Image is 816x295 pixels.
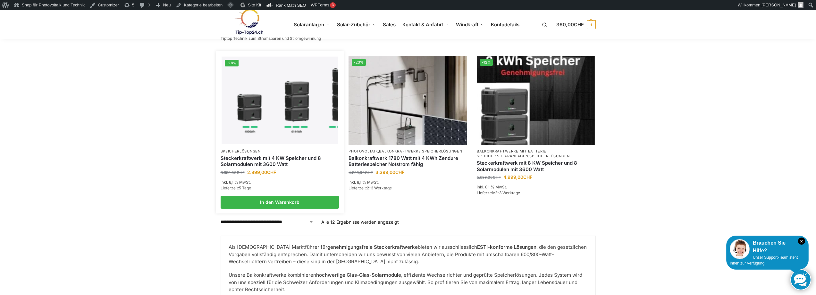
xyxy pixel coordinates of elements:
[334,10,379,39] a: Solar-Zubehör
[400,10,452,39] a: Kontakt & Anfahrt
[523,174,532,180] span: CHF
[349,149,378,153] a: Photovoltaik
[349,56,467,145] a: -23%Zendure-solar-flow-Batteriespeicher für Balkonkraftwerke
[349,186,392,190] span: Lieferzeit:
[221,37,321,40] p: Tiptop Technik zum Stromsparen und Stromgewinnung
[477,175,501,180] bdi: 5.699,00
[477,190,520,195] span: Lieferzeit:
[237,170,245,175] span: CHF
[556,10,595,40] nav: Cart contents
[349,170,373,175] bdi: 4.399,00
[239,186,251,190] span: 5 Tage
[221,170,245,175] bdi: 3.999,00
[477,149,595,159] p: , ,
[556,22,584,28] span: 360,00
[349,56,467,145] img: Zendure-solar-flow-Batteriespeicher für Balkonkraftwerke
[221,186,251,190] span: Lieferzeit:
[574,22,584,28] span: CHF
[221,219,314,225] select: Shop-Reihenfolge
[456,22,478,28] span: Windkraft
[316,272,401,278] strong: hochwertige Glas-Glas-Solarmodule
[488,10,522,39] a: Kontodetails
[422,149,462,153] a: Speicherlösungen
[365,170,373,175] span: CHF
[477,244,536,250] strong: ESTI-konforme Lösungen
[221,9,277,35] img: Solaranlagen, Speicheranlagen und Energiesparprodukte
[453,10,487,39] a: Windkraft
[222,57,338,144] img: Steckerkraftwerk mit 4 KW Speicher und 8 Solarmodulen mit 3600 Watt
[477,56,595,145] a: -12%Steckerkraftwerk mit 8 KW Speicher und 8 Solarmodulen mit 3600 Watt
[477,160,595,172] a: Steckerkraftwerk mit 8 KW Speicher und 8 Solarmodulen mit 3600 Watt
[221,179,339,185] p: inkl. 8,1 % MwSt.
[349,155,467,168] a: Balkonkraftwerk 1780 Watt mit 4 KWh Zendure Batteriespeicher Notstrom fähig
[529,154,569,158] a: Speicherlösungen
[495,190,520,195] span: 2-3 Werktage
[497,154,528,158] a: Solaranlagen
[798,238,805,245] i: Schließen
[375,169,404,175] bdi: 3.399,00
[221,149,261,153] a: Speicherlösungen
[503,174,532,180] bdi: 4.999,00
[493,175,501,180] span: CHF
[337,22,370,28] span: Solar-Zubehör
[229,272,588,293] p: Unsere Balkonkraftwerke kombinieren , effiziente Wechselrichter und geprüfte Speicherlösungen. Je...
[477,149,546,158] a: Balkonkraftwerke mit Batterie Speicher
[556,15,595,34] a: 360,00CHF 1
[730,239,805,255] div: Brauchen Sie Hilfe?
[349,179,467,185] p: inkl. 8,1 % MwSt.
[477,184,595,190] p: inkl. 8,1 % MwSt.
[327,244,418,250] strong: genehmigungsfreie Steckerkraftwerke
[247,169,276,175] bdi: 2.899,00
[221,155,339,168] a: Steckerkraftwerk mit 4 KW Speicher und 8 Solarmodulen mit 3600 Watt
[321,219,399,225] p: Alle 12 Ergebnisse werden angezeigt
[379,149,421,153] a: Balkonkraftwerke
[798,2,803,8] img: Benutzerbild von Rupert Spoddig
[587,20,596,29] span: 1
[383,22,396,28] span: Sales
[248,3,261,7] span: Site Kit
[395,169,404,175] span: CHF
[267,169,276,175] span: CHF
[367,186,392,190] span: 2-3 Werktage
[402,22,443,28] span: Kontakt & Anfahrt
[477,56,595,145] img: Steckerkraftwerk mit 8 KW Speicher und 8 Solarmodulen mit 3600 Watt
[276,3,306,8] span: Rank Math SEO
[380,10,398,39] a: Sales
[730,239,750,259] img: Customer service
[221,196,339,209] a: In den Warenkorb legen: „Steckerkraftwerk mit 4 KW Speicher und 8 Solarmodulen mit 3600 Watt“
[491,22,519,28] span: Kontodetails
[349,149,467,154] p: , ,
[730,255,798,265] span: Unser Support-Team steht Ihnen zur Verfügung
[761,3,796,7] span: [PERSON_NAME]
[222,57,338,144] a: -28%Steckerkraftwerk mit 4 KW Speicher und 8 Solarmodulen mit 3600 Watt
[229,244,588,265] p: Als [DEMOGRAPHIC_DATA] Marktführer für bieten wir ausschliesslich , die den gesetzlichen Vorgaben...
[330,2,336,8] div: 3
